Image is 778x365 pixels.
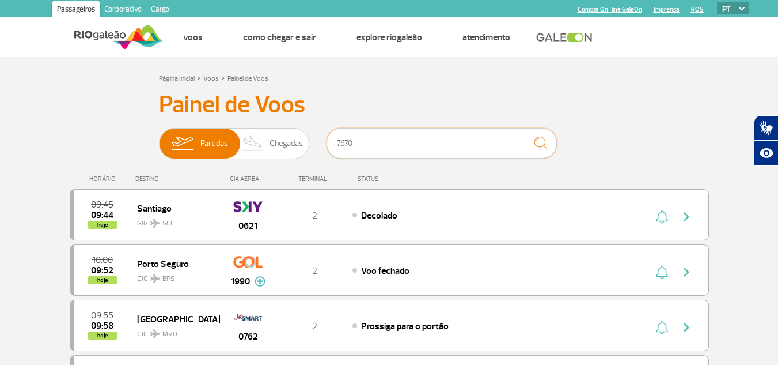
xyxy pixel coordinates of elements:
span: GIG [137,268,211,284]
img: sino-painel-voo.svg [656,265,668,279]
a: Como chegar e sair [243,32,316,43]
img: slider-desembarque [236,129,270,159]
div: HORÁRIO [73,175,136,183]
button: Abrir tradutor de língua de sinais. [754,115,778,141]
span: [GEOGRAPHIC_DATA] [137,311,211,326]
img: sino-painel-voo.svg [656,321,668,334]
input: Voo, cidade ou cia aérea [327,128,557,159]
a: Página Inicial [159,74,195,83]
img: seta-direita-painel-voo.svg [680,265,693,279]
button: Abrir recursos assistivos. [754,141,778,166]
a: > [221,71,225,84]
a: Compra On-line GaleOn [578,6,642,13]
a: > [197,71,201,84]
span: BPS [162,274,174,284]
span: Porto Seguro [137,256,211,271]
span: 2025-10-01 09:55:00 [91,311,113,319]
span: 2 [312,265,317,277]
a: Cargo [146,1,174,20]
a: Corporativo [100,1,146,20]
span: 2025-10-01 09:44:00 [91,211,113,219]
a: Voos [203,74,219,83]
span: GIG [137,323,211,340]
span: Partidas [200,129,228,159]
img: seta-direita-painel-voo.svg [680,321,693,334]
div: TERMINAL [277,175,352,183]
img: destiny_airplane.svg [150,329,160,338]
a: Atendimento [462,32,510,43]
span: 0762 [238,330,258,344]
span: Chegadas [270,129,303,159]
img: seta-direita-painel-voo.svg [680,210,693,224]
span: SCL [162,219,174,229]
img: destiny_airplane.svg [150,274,160,283]
a: Passageiros [52,1,100,20]
span: 2025-10-01 09:58:03 [91,322,113,330]
span: 1990 [231,274,250,288]
img: slider-embarque [164,129,200,159]
span: 2025-10-01 09:52:24 [91,266,113,274]
div: CIA AÉREA [219,175,277,183]
h3: Painel de Voos [159,91,620,119]
span: GIG [137,212,211,229]
img: destiny_airplane.svg [150,219,160,228]
a: Painel de Voos [227,74,268,83]
span: MVD [162,329,177,340]
span: 2025-10-01 10:00:00 [92,256,113,264]
a: Explore RIOgaleão [356,32,422,43]
div: Plugin de acessibilidade da Hand Talk. [754,115,778,166]
span: 2025-10-01 09:45:00 [91,201,113,209]
span: Santiago [137,201,211,216]
div: STATUS [352,175,446,183]
span: hoje [88,332,117,340]
span: Prossiga para o portão [361,321,449,332]
span: 0621 [238,219,257,233]
div: DESTINO [135,175,219,183]
span: hoje [88,276,117,284]
a: RQS [691,6,704,13]
a: Voos [183,32,203,43]
img: mais-info-painel-voo.svg [255,276,265,287]
span: Voo fechado [361,265,409,277]
span: Decolado [361,210,397,221]
span: hoje [88,221,117,229]
a: Imprensa [654,6,680,13]
img: sino-painel-voo.svg [656,210,668,224]
span: 2 [312,210,317,221]
span: 2 [312,321,317,332]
